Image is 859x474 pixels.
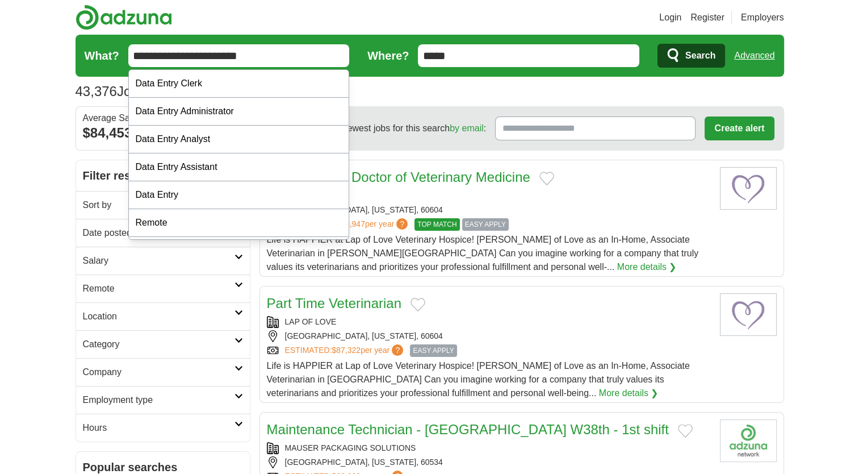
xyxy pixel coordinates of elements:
[76,191,250,219] a: Sort by
[83,254,234,268] h2: Salary
[285,317,337,326] a: LAP OF LOVE
[76,302,250,330] a: Location
[83,282,234,296] h2: Remote
[83,226,234,240] h2: Date posted
[267,204,711,216] div: [GEOGRAPHIC_DATA], [US_STATE], 60604
[292,122,486,135] span: Receive the newest jobs for this search :
[720,293,777,336] img: Lap of Love logo
[129,181,349,209] div: Data Entry
[267,330,711,342] div: [GEOGRAPHIC_DATA], [US_STATE], 60604
[705,117,774,140] button: Create alert
[85,47,119,64] label: What?
[83,365,234,379] h2: Company
[678,424,693,438] button: Add to favorite jobs
[410,344,456,357] span: EASY APPLY
[76,81,117,102] span: 43,376
[83,393,234,407] h2: Employment type
[76,275,250,302] a: Remote
[539,172,554,185] button: Add to favorite jobs
[734,44,774,67] a: Advanced
[76,358,250,386] a: Company
[83,123,243,143] div: $84,453
[129,209,349,237] div: Remote
[414,218,459,231] span: TOP MATCH
[267,235,699,272] span: Life is HAPPIER at Lap of Love Veterinary Hospice! [PERSON_NAME] of Love as an In-Home, Associate...
[76,84,202,99] h1: Jobs in 60804
[741,11,784,24] a: Employers
[129,126,349,153] div: Data Entry Analyst
[83,198,234,212] h2: Sort by
[76,160,250,191] h2: Filter results
[657,44,725,68] button: Search
[267,442,711,454] div: MAUSER PACKAGING SOLUTIONS
[83,310,234,323] h2: Location
[450,123,484,133] a: by email
[76,386,250,414] a: Employment type
[83,421,234,435] h2: Hours
[332,346,361,355] span: $87,322
[617,260,677,274] a: More details ❯
[267,296,401,311] a: Part Time Veterinarian
[462,218,509,231] span: EASY APPLY
[76,5,172,30] img: Adzuna logo
[267,456,711,468] div: [GEOGRAPHIC_DATA], [US_STATE], 60534
[129,237,349,265] div: Remote Developer
[267,361,690,398] span: Life is HAPPIER at Lap of Love Veterinary Hospice! [PERSON_NAME] of Love as an In-Home, Associate...
[410,298,425,311] button: Add to favorite jobs
[685,44,715,67] span: Search
[392,344,403,356] span: ?
[76,330,250,358] a: Category
[367,47,409,64] label: Where?
[83,114,243,123] div: Average Salary
[267,422,669,437] a: Maintenance Technician - [GEOGRAPHIC_DATA] W38th - 1st shift
[129,98,349,126] div: Data Entry Administrator
[267,169,530,185] a: Veterinarian - Doctor of Veterinary Medicine
[659,11,681,24] a: Login
[720,167,777,210] img: Lap of Love logo
[129,153,349,181] div: Data Entry Assistant
[76,414,250,442] a: Hours
[83,338,234,351] h2: Category
[285,344,406,357] a: ESTIMATED:$87,322per year?
[76,219,250,247] a: Date posted
[599,386,659,400] a: More details ❯
[690,11,724,24] a: Register
[76,247,250,275] a: Salary
[129,70,349,98] div: Data Entry Clerk
[396,218,408,230] span: ?
[720,419,777,462] img: Company logo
